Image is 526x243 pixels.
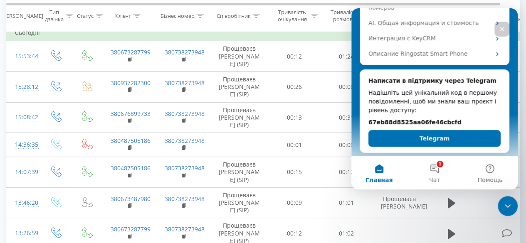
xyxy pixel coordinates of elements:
td: Прощеваєв [PERSON_NAME] (SIP) [210,71,269,102]
td: 00:26 [269,71,321,102]
a: 380738273948 [165,195,205,203]
div: 13:26:59 [15,225,32,241]
td: 00:09 [269,187,321,218]
a: 380937282300 [111,79,151,87]
div: Тип дзвінка [45,9,64,23]
a: 380673487980 [111,195,151,203]
td: 00:15 [269,157,321,188]
td: 00:00 [321,133,373,157]
td: 00:01 [269,133,321,157]
div: 14:07:39 [15,164,32,180]
td: 01:01 [321,187,373,218]
div: 13:46:20 [15,195,32,211]
td: 00:00 [321,71,373,102]
td: Прощеваєв [PERSON_NAME] (SIP) [210,157,269,188]
a: 380676899733 [111,110,151,118]
td: Прощеваєв [PERSON_NAME] (SIP) [210,102,269,133]
td: 00:12 [269,41,321,72]
a: 380487505186 [111,137,151,145]
div: Бізнес номер [160,12,194,19]
td: 00:31 [321,102,373,133]
iframe: Intercom live chat [351,8,518,189]
a: 380738273948 [165,225,205,233]
a: 380673287799 [111,48,151,56]
td: Прощеваєв [PERSON_NAME] (SIP) [210,41,269,72]
div: 15:28:12 [15,79,32,95]
a: 380738273948 [165,137,205,145]
div: 14:36:35 [15,137,32,153]
a: 380738273948 [165,164,205,172]
div: Тривалість очікування [276,9,309,23]
div: 15:08:42 [15,109,32,125]
div: Статус [77,12,94,19]
div: Клієнт [115,12,131,19]
a: 380738273948 [165,79,205,87]
td: Прощеваєв [PERSON_NAME] [373,187,427,218]
td: 00:13 [269,102,321,133]
a: 380673287799 [111,225,151,233]
td: 00:12 [321,157,373,188]
div: Тривалість розмови [328,9,361,23]
td: 01:24 [321,41,373,72]
div: 15:53:44 [15,48,32,64]
div: [PERSON_NAME] [1,12,43,19]
td: Прощеваєв [PERSON_NAME] (SIP) [210,187,269,218]
a: 380738273948 [165,110,205,118]
iframe: Intercom live chat [498,196,518,216]
a: 380738273948 [165,48,205,56]
div: Співробітник [216,12,250,19]
a: 380487505186 [111,164,151,172]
